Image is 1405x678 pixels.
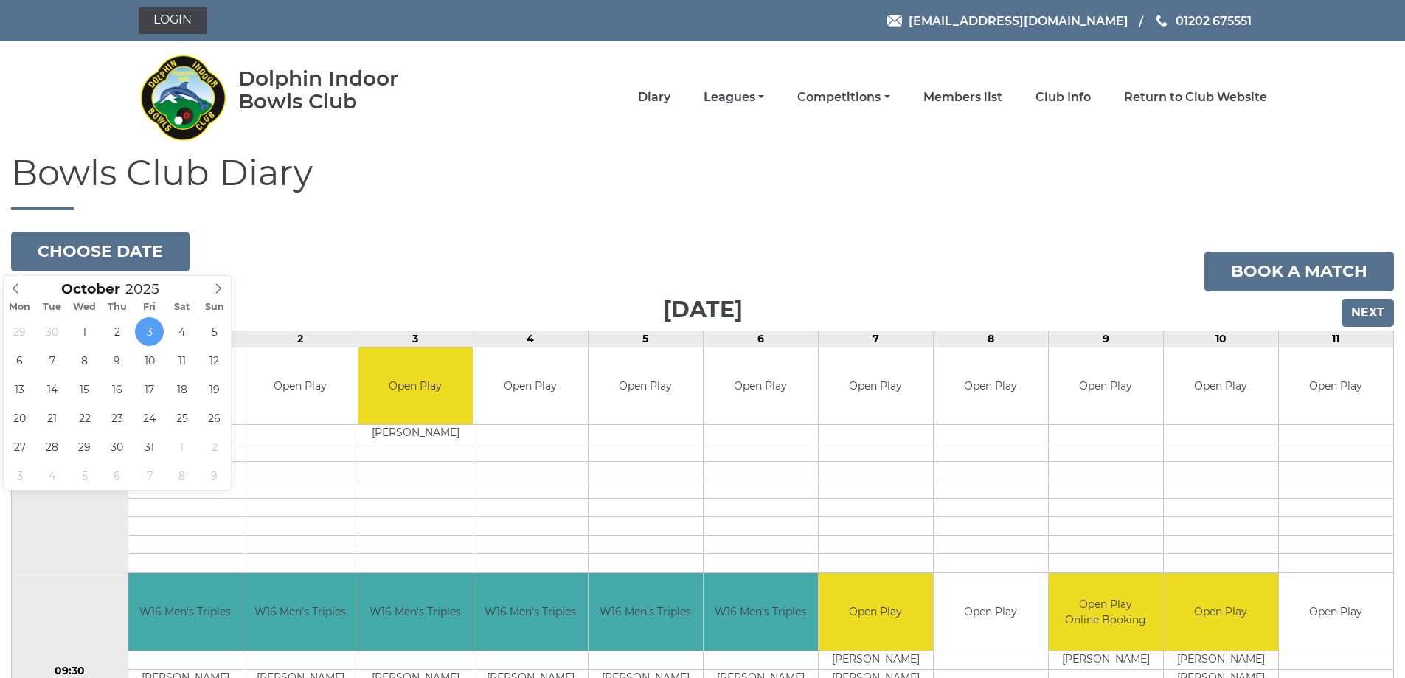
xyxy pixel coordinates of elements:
[1204,252,1394,291] a: Book a match
[61,283,120,297] span: Scroll to increment
[200,375,229,404] span: October 19, 2025
[5,346,34,375] span: October 6, 2025
[358,347,473,425] td: Open Play
[200,461,229,490] span: November 9, 2025
[103,461,131,490] span: November 6, 2025
[1035,89,1091,105] a: Club Info
[797,89,889,105] a: Competitions
[1279,347,1393,425] td: Open Play
[887,15,902,27] img: Email
[243,573,358,651] td: W16 Men's Triples
[103,317,131,346] span: October 2, 2025
[103,375,131,404] span: October 16, 2025
[243,347,358,425] td: Open Play
[167,461,196,490] span: November 8, 2025
[934,573,1048,651] td: Open Play
[38,404,66,432] span: October 21, 2025
[887,12,1128,30] a: Email [EMAIL_ADDRESS][DOMAIN_NAME]
[1124,89,1267,105] a: Return to Club Website
[103,346,131,375] span: October 9, 2025
[38,375,66,404] span: October 14, 2025
[1154,12,1252,30] a: Phone us 01202 675551
[1278,331,1393,347] td: 11
[923,89,1002,105] a: Members list
[135,461,164,490] span: November 7, 2025
[200,404,229,432] span: October 26, 2025
[704,347,818,425] td: Open Play
[5,432,34,461] span: October 27, 2025
[243,331,358,347] td: 2
[1342,299,1394,327] input: Next
[818,331,933,347] td: 7
[166,302,198,312] span: Sat
[1164,347,1278,425] td: Open Play
[473,347,588,425] td: Open Play
[588,331,703,347] td: 5
[473,331,588,347] td: 4
[69,302,101,312] span: Wed
[135,375,164,404] span: October 17, 2025
[1156,15,1167,27] img: Phone us
[358,331,473,347] td: 3
[200,432,229,461] span: November 2, 2025
[704,573,818,651] td: W16 Men's Triples
[70,375,99,404] span: October 15, 2025
[139,46,227,149] img: Dolphin Indoor Bowls Club
[198,302,231,312] span: Sun
[139,7,207,34] a: Login
[38,346,66,375] span: October 7, 2025
[11,232,190,271] button: Choose date
[128,573,243,651] td: W16 Men's Triples
[167,317,196,346] span: October 4, 2025
[70,432,99,461] span: October 29, 2025
[5,461,34,490] span: November 3, 2025
[103,432,131,461] span: October 30, 2025
[1049,651,1163,669] td: [PERSON_NAME]
[1279,573,1393,651] td: Open Play
[36,302,69,312] span: Tue
[703,331,818,347] td: 6
[38,317,66,346] span: September 30, 2025
[5,317,34,346] span: September 29, 2025
[167,375,196,404] span: October 18, 2025
[167,346,196,375] span: October 11, 2025
[103,404,131,432] span: October 23, 2025
[1048,331,1163,347] td: 9
[638,89,670,105] a: Diary
[1049,573,1163,651] td: Open Play Online Booking
[473,573,588,651] td: W16 Men's Triples
[101,302,133,312] span: Thu
[819,573,933,651] td: Open Play
[5,404,34,432] span: October 20, 2025
[358,425,473,443] td: [PERSON_NAME]
[5,375,34,404] span: October 13, 2025
[909,13,1128,27] span: [EMAIL_ADDRESS][DOMAIN_NAME]
[135,404,164,432] span: October 24, 2025
[238,67,445,113] div: Dolphin Indoor Bowls Club
[200,317,229,346] span: October 5, 2025
[70,317,99,346] span: October 1, 2025
[358,573,473,651] td: W16 Men's Triples
[200,346,229,375] span: October 12, 2025
[38,461,66,490] span: November 4, 2025
[70,346,99,375] span: October 8, 2025
[589,347,703,425] td: Open Play
[135,432,164,461] span: October 31, 2025
[4,302,36,312] span: Mon
[819,651,933,669] td: [PERSON_NAME]
[704,89,764,105] a: Leagues
[11,153,1394,210] h1: Bowls Club Diary
[135,346,164,375] span: October 10, 2025
[589,573,703,651] td: W16 Men's Triples
[167,404,196,432] span: October 25, 2025
[819,347,933,425] td: Open Play
[1176,13,1252,27] span: 01202 675551
[1163,331,1278,347] td: 10
[1049,347,1163,425] td: Open Play
[167,432,196,461] span: November 1, 2025
[70,461,99,490] span: November 5, 2025
[38,432,66,461] span: October 28, 2025
[70,404,99,432] span: October 22, 2025
[135,317,164,346] span: October 3, 2025
[1164,573,1278,651] td: Open Play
